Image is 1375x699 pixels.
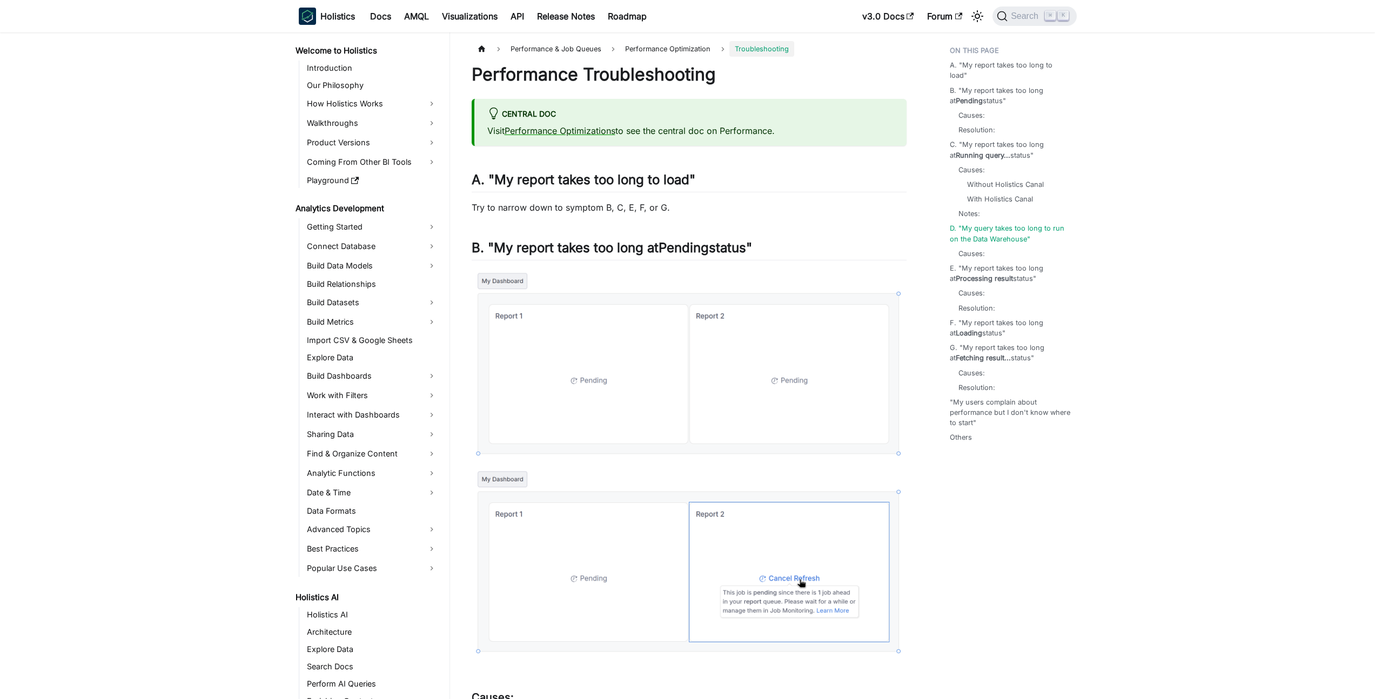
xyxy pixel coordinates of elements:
[856,8,921,25] a: v3.0 Docs
[950,318,1070,338] a: F. "My report takes too long atLoadingstatus"
[472,41,907,57] nav: Breadcrumbs
[956,329,982,337] strong: Loading
[304,313,440,331] a: Build Metrics
[292,590,440,605] a: Holistics AI
[472,41,492,57] a: Home page
[304,560,440,577] a: Popular Use Cases
[505,41,607,57] span: Performance & Job Queues
[958,288,985,298] a: Causes:
[950,139,1070,160] a: C. "My report takes too long atRunning query...status"
[472,172,907,192] h2: A. "My report takes too long to load"
[505,125,615,136] a: Performance Optimizations
[729,41,794,57] span: Troubleshooting
[487,107,894,122] div: Central Doc
[304,218,440,236] a: Getting Started
[292,201,440,216] a: Analytics Development
[299,8,316,25] img: Holistics
[304,95,440,112] a: How Holistics Works
[472,64,907,85] h1: Performance Troubleshooting
[958,382,995,393] a: Resolution:
[304,624,440,640] a: Architecture
[304,367,440,385] a: Build Dashboards
[304,676,440,691] a: Perform AI Queries
[304,294,440,311] a: Build Datasets
[472,467,907,662] img: performance-perf-pending3
[304,115,440,132] a: Walkthroughs
[958,125,995,135] a: Resolution:
[956,97,983,105] strong: Pending
[304,503,440,519] a: Data Formats
[950,85,1070,106] a: B. "My report takes too long atPendingstatus"
[504,8,531,25] a: API
[304,387,440,404] a: Work with Filters
[299,8,355,25] a: HolisticsHolistics
[304,78,440,93] a: Our Philosophy
[304,659,440,674] a: Search Docs
[472,269,907,463] img: performance-perf-pending
[1008,11,1045,21] span: Search
[304,257,440,274] a: Build Data Models
[958,368,985,378] a: Causes:
[958,248,985,259] a: Causes:
[435,8,504,25] a: Visualizations
[992,6,1076,26] button: Search (Command+K)
[950,397,1070,428] a: "My users complain about performance but I don't know where to start"
[304,333,440,348] a: Import CSV & Google Sheets
[1045,11,1056,21] kbd: ⌘
[958,165,985,175] a: Causes:
[958,110,985,120] a: Causes:
[304,277,440,292] a: Build Relationships
[472,240,907,260] h2: B. "My report takes too long at status"
[320,10,355,23] b: Holistics
[950,342,1070,363] a: G. "My report takes too long atFetching result...status"
[967,179,1044,190] a: Without Holistics Canal
[304,540,440,557] a: Best Practices
[921,8,969,25] a: Forum
[304,173,440,188] a: Playground
[531,8,601,25] a: Release Notes
[620,41,716,57] a: Performance Optimization
[364,8,398,25] a: Docs
[472,201,907,214] p: Try to narrow down to symptom B, C, E, F, or G.
[659,240,709,256] strong: Pending
[304,238,440,255] a: Connect Database
[304,484,440,501] a: Date & Time
[304,642,440,657] a: Explore Data
[304,607,440,622] a: Holistics AI
[950,223,1070,244] a: D. "My query takes too long to run on the Data Warehouse"
[304,445,440,462] a: Find & Organize Content
[969,8,986,25] button: Switch between dark and light mode (currently light mode)
[958,209,980,219] a: Notes:
[950,432,972,442] a: Others
[292,43,440,58] a: Welcome to Holistics
[288,32,450,699] nav: Docs sidebar
[601,8,653,25] a: Roadmap
[304,426,440,443] a: Sharing Data
[1058,11,1069,21] kbd: K
[967,194,1033,204] a: With Holistics Canal
[304,153,440,171] a: Coming From Other BI Tools
[956,274,1013,283] strong: Processing result
[304,61,440,76] a: Introduction
[304,521,440,538] a: Advanced Topics
[304,350,440,365] a: Explore Data
[956,151,1010,159] strong: Running query...
[956,354,1011,362] strong: Fetching result...
[304,465,440,482] a: Analytic Functions
[304,134,440,151] a: Product Versions
[950,263,1070,284] a: E. "My report takes too long atProcessing resultstatus"
[625,45,710,53] span: Performance Optimization
[304,406,440,424] a: Interact with Dashboards
[958,303,995,313] a: Resolution:
[487,124,894,137] p: Visit to see the central doc on Performance.
[950,60,1070,80] a: A. "My report takes too long to load"
[398,8,435,25] a: AMQL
